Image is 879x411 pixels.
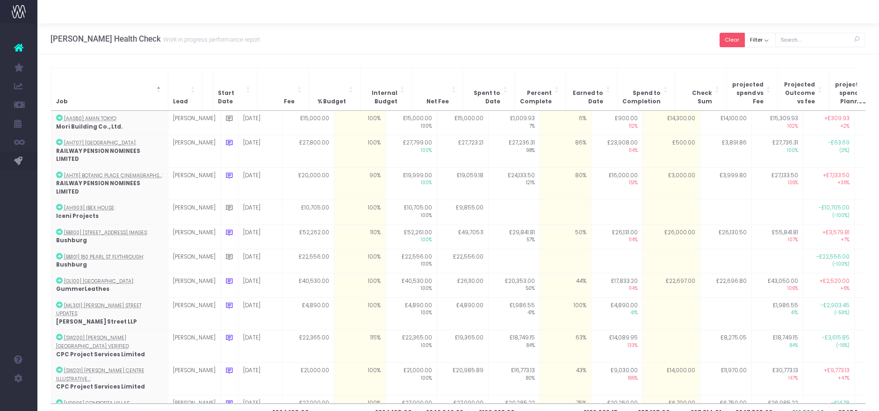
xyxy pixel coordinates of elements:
abbr: [AH903] Ibex House [64,204,114,211]
td: £16,773.13 [488,363,540,396]
td: [DATE] [238,200,282,224]
strong: RAILWAY PENSION NOMINEES LIMITED [56,180,140,195]
span: +36% [808,180,850,187]
span: 41% [596,310,638,317]
td: £3,999.80 [700,167,751,200]
td: £52,262.00 [282,224,334,249]
strong: [PERSON_NAME] Street LLP [56,318,137,325]
td: £1,009.93 [488,111,540,135]
span: 98% [493,147,535,154]
td: £1,986.55 [488,297,540,330]
span: 114% [596,285,638,292]
td: £22,556.00 [282,249,334,273]
td: [DATE] [238,297,282,330]
span: 100% [390,147,432,154]
span: 84% [757,342,798,349]
strong: GummerLeathes [56,285,109,293]
td: £15,000.00 [437,111,488,135]
strong: RAILWAY PENSION NOMINEES LIMITED [56,147,140,163]
span: 136% [757,180,798,187]
span: +£2,520.00 [820,277,850,286]
td: £900.00 [591,111,642,135]
span: Internal Budget [365,89,397,106]
abbr: [BB100] 180 Pearl St Images [64,229,147,236]
th: % Budget: Activate to sort: Activate to sort [309,68,360,110]
td: £18,749.15 [488,330,540,363]
span: +7% [808,237,850,244]
span: 41% [493,310,535,317]
td: £22,696.80 [700,273,751,297]
span: Spend to Completion [622,89,661,106]
td: £9,855.00 [437,200,488,224]
td: 43% [540,363,591,396]
td: [PERSON_NAME] [168,297,220,330]
abbr: [GL100] Cambridge Science Park [64,278,133,285]
td: : [51,135,168,168]
td: £22,365.00 [282,330,334,363]
td: : [51,224,168,249]
span: (-59%) [808,310,850,317]
span: +£3,579.81 [822,229,850,237]
span: % Budget [317,98,346,106]
span: 107% [757,237,798,244]
span: 151% [596,180,638,187]
th: Internal Budget: Activate to sort: Activate to sort [360,68,411,110]
td: 6% [540,111,591,135]
td: £4,890.00 [282,297,334,330]
span: 100% [390,285,432,292]
td: £19,059.18 [437,167,488,200]
td: [PERSON_NAME] [168,363,220,396]
button: Clear [720,33,745,47]
td: £19,999.00 [385,167,437,200]
span: (-16%) [808,342,850,349]
td: 100% [334,111,385,135]
span: +£9,773.13 [824,367,850,375]
strong: Iceni Projects [56,212,99,220]
span: 57% [493,237,535,244]
span: 102% [757,123,798,130]
td: £49,705.11 [437,224,488,249]
span: +47% [808,375,850,382]
span: -£10,705.00 [819,204,850,212]
span: +£309.93 [824,115,850,123]
abbr: [AH711] Botanic Place Cinemagraphs [64,172,162,179]
th: Job: Activate to invert sorting: Activate to invert sorting [51,68,168,110]
th: projected spend vs Fee: Activate to sort: Activate to sort [726,68,778,110]
span: 114% [596,147,638,154]
span: 100% [390,123,432,130]
td: £27,723.21 [437,135,488,168]
td: £27,736.31 [751,135,803,168]
td: [PERSON_NAME] [168,273,220,297]
span: Percent Complete [519,89,552,106]
td: [DATE] [238,330,282,363]
td: £26,110.00 [437,273,488,297]
td: £15,000.00 [282,111,334,135]
span: projected spend vs Fee [731,81,764,106]
td: £24,133.50 [488,167,540,200]
td: £10,705.00 [282,200,334,224]
td: £15,309.93 [751,111,803,135]
td: £4,890.00 [437,297,488,330]
span: (0%) [808,147,850,154]
td: £14,100.00 [700,111,751,135]
td: [PERSON_NAME] [168,111,220,135]
span: -£14.78 [831,399,850,408]
td: £23,908.00 [591,135,642,168]
abbr: [AA080] Aman Tokyo [64,115,116,122]
td: 100% [334,273,385,297]
span: 100% [390,261,432,268]
span: 114% [596,237,638,244]
span: Lead [173,98,188,106]
td: £14,089.95 [591,330,642,363]
td: £26,130.50 [700,224,751,249]
td: 100% [540,297,591,330]
td: £16,000.00 [591,167,642,200]
span: Start Date [218,89,243,106]
h3: [PERSON_NAME] Health Check [50,34,260,43]
span: 80% [493,375,535,382]
span: 100% [757,147,798,154]
td: £27,133.50 [751,167,803,200]
span: Net Fee [426,98,449,106]
input: Search... [775,33,865,47]
td: [DATE] [238,167,282,200]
